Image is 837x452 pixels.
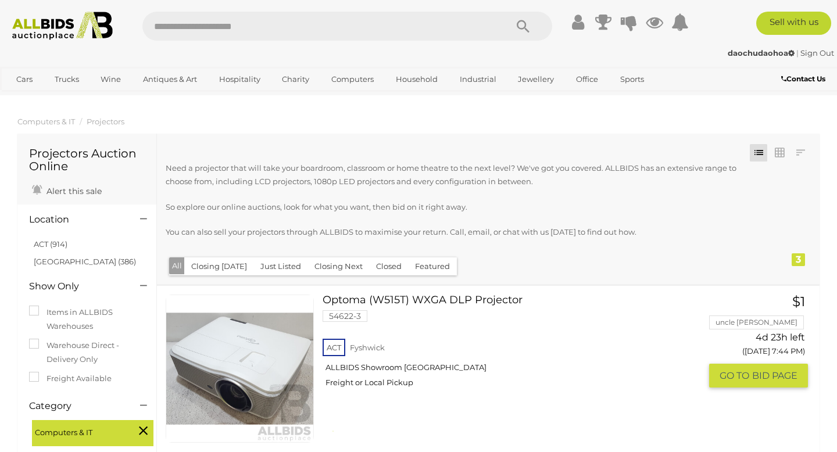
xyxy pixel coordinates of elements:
[166,162,749,189] p: Need a projector that will take your boardroom, classroom or home theatre to the next level? We'v...
[613,70,652,89] a: Sports
[274,70,317,89] a: Charity
[452,70,504,89] a: Industrial
[29,372,112,385] label: Freight Available
[369,257,409,275] button: Closed
[87,117,124,126] a: Projectors
[709,364,808,388] button: GO TOBID PAGE
[728,48,795,58] strong: daochudaohoa
[9,70,40,89] a: Cars
[29,306,145,333] label: Items in ALLBIDS Warehouses
[792,253,805,266] div: 3
[510,70,561,89] a: Jewellery
[568,70,606,89] a: Office
[17,117,75,126] a: Computers & IT
[29,147,145,173] h1: Projectors Auction Online
[792,293,805,310] span: $1
[324,70,381,89] a: Computers
[34,239,67,249] a: ACT (914)
[35,423,122,439] span: Computers & IT
[166,200,749,214] p: So explore our online auctions, look for what you want, then bid on it right away.
[720,370,752,382] span: GO TO
[800,48,834,58] a: Sign Out
[212,70,268,89] a: Hospitality
[135,70,205,89] a: Antiques & Art
[6,12,119,40] img: Allbids.com.au
[29,401,123,411] h4: Category
[93,70,128,89] a: Wine
[9,89,106,108] a: [GEOGRAPHIC_DATA]
[796,48,799,58] span: |
[253,257,308,275] button: Just Listed
[388,70,445,89] a: Household
[718,295,808,389] a: $1 uncle [PERSON_NAME] 4d 23h left ([DATE] 7:44 PM) GO TOBID PAGE
[29,181,105,199] a: Alert this sale
[331,295,700,396] a: Optoma (W515T) WXGA DLP Projector 54622-3 ACT Fyshwick ALLBIDS Showroom [GEOGRAPHIC_DATA] Freight...
[47,70,87,89] a: Trucks
[34,257,136,266] a: [GEOGRAPHIC_DATA] (386)
[166,225,749,239] p: You can also sell your projectors through ALLBIDS to maximise your return. Call, email, or chat w...
[781,73,828,85] a: Contact Us
[752,370,797,382] span: BID PAGE
[184,257,254,275] button: Closing [DATE]
[169,257,185,274] button: All
[44,186,102,196] span: Alert this sale
[728,48,796,58] a: daochudaohoa
[781,74,825,83] b: Contact Us
[307,257,370,275] button: Closing Next
[408,257,457,275] button: Featured
[29,214,123,225] h4: Location
[494,12,552,41] button: Search
[29,339,145,366] label: Warehouse Direct - Delivery Only
[756,12,831,35] a: Sell with us
[29,281,123,292] h4: Show Only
